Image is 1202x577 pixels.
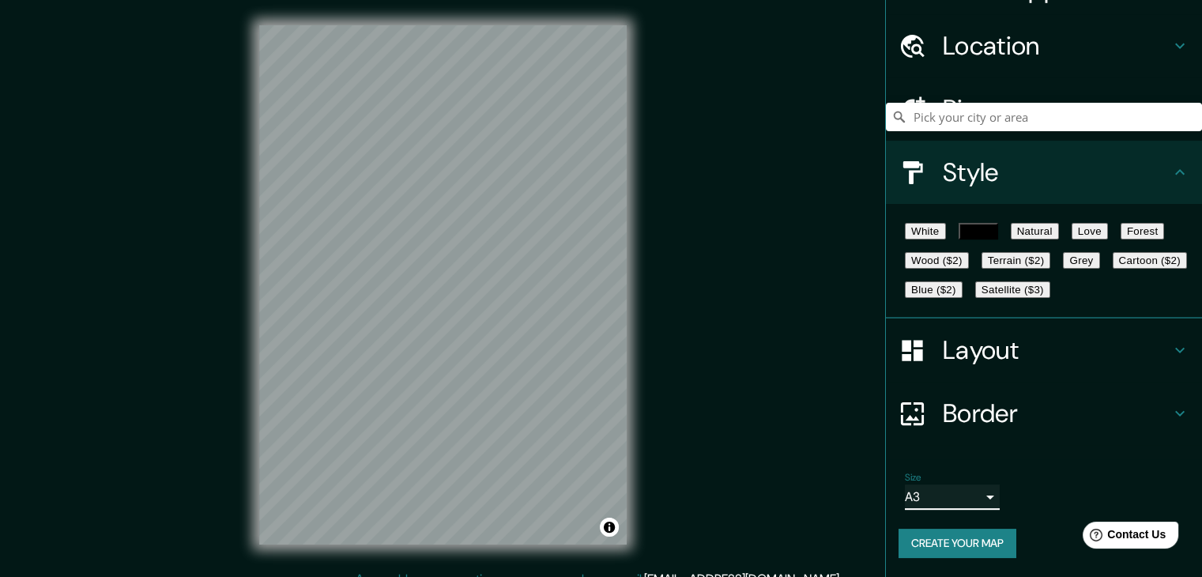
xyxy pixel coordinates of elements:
h4: Border [943,398,1170,429]
label: Size [905,471,921,485]
button: Natural [1011,223,1059,239]
h4: Pins [943,93,1170,125]
div: Location [886,14,1202,77]
div: Layout [886,319,1202,382]
button: Terrain ($2) [982,252,1051,269]
div: Pins [886,77,1202,141]
iframe: Help widget launcher [1061,515,1185,560]
div: A3 [905,485,1000,510]
button: Create your map [899,529,1016,558]
button: Love [1072,223,1108,239]
h4: Location [943,30,1170,62]
h4: Style [943,157,1170,188]
button: Satellite ($3) [975,281,1050,298]
input: Pick your city or area [886,103,1202,131]
button: Grey [1063,252,1099,269]
button: Toggle attribution [600,518,619,537]
h4: Layout [943,334,1170,366]
button: Forest [1121,223,1165,239]
button: Blue ($2) [905,281,963,298]
div: Style [886,141,1202,204]
button: Wood ($2) [905,252,969,269]
canvas: Map [259,25,627,545]
button: White [905,223,946,239]
button: Black [959,223,998,239]
div: Border [886,382,1202,445]
button: Cartoon ($2) [1113,252,1187,269]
